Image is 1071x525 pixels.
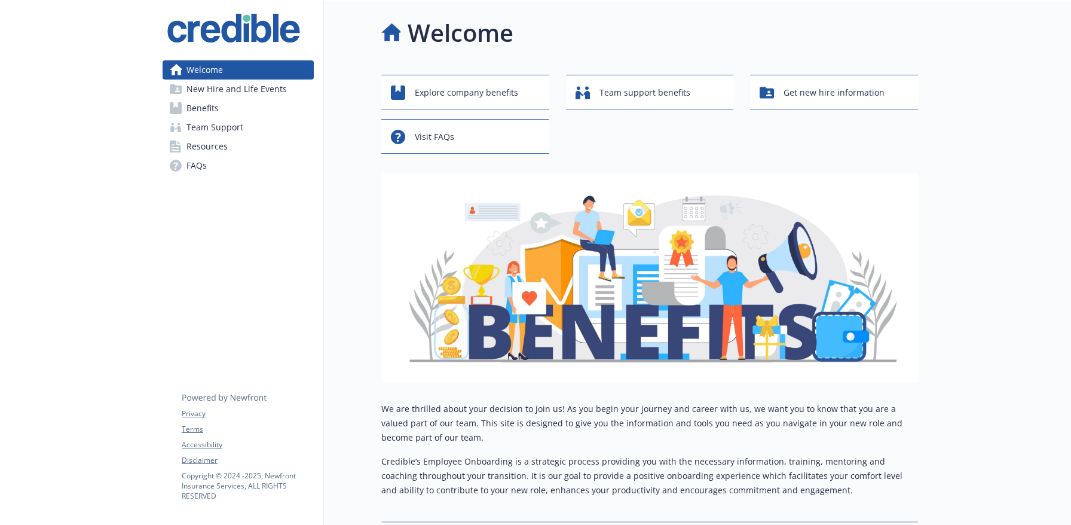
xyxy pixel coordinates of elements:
span: Get new hire information [784,81,885,104]
span: Benefits [186,99,219,118]
span: FAQs [186,156,207,175]
a: Accessibility [182,439,313,450]
a: Resources [163,137,314,156]
a: Privacy [182,408,313,419]
span: Explore company benefits [415,81,518,104]
span: New Hire and Life Events [186,80,287,99]
a: Benefits [163,99,314,118]
button: Explore company benefits [381,75,549,109]
button: Team support benefits [566,75,734,109]
p: We are thrilled about your decision to join us! As you begin your journey and career with us, we ... [381,402,918,445]
button: Get new hire information [750,75,918,109]
a: Disclaimer [182,455,313,466]
p: Copyright © 2024 - 2025 , Newfront Insurance Services, ALL RIGHTS RESERVED [182,471,313,501]
a: FAQs [163,156,314,175]
a: Welcome [163,60,314,80]
a: Team Support [163,118,314,137]
a: New Hire and Life Events [163,80,314,99]
span: Resources [186,137,228,156]
p: Credible’s Employee Onboarding is a strategic process providing you with the necessary informatio... [381,454,918,497]
span: Visit FAQs [415,126,454,148]
span: Welcome [186,60,223,80]
span: Team Support [186,118,243,137]
button: Visit FAQs [381,119,549,154]
a: Terms [182,424,313,435]
span: Team support benefits [599,81,690,104]
h1: Welcome [408,15,513,51]
img: overview page banner [381,173,918,383]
